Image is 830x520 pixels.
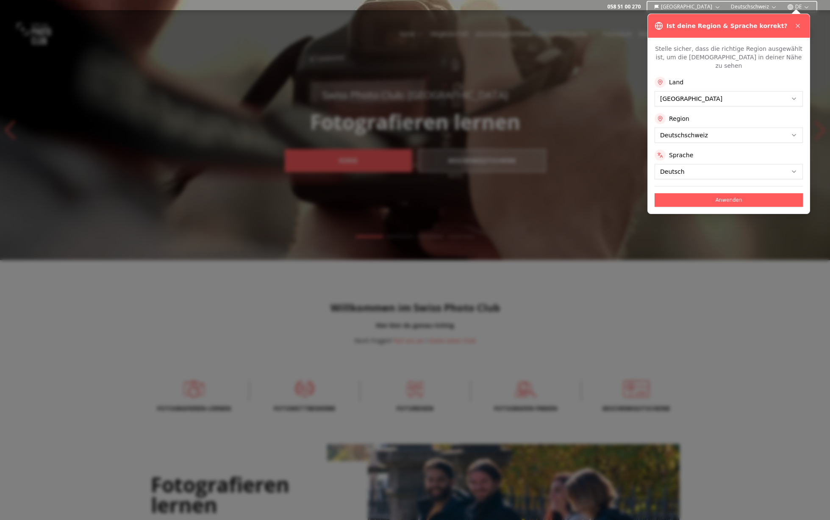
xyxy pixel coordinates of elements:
[669,78,683,86] label: Land
[655,44,803,70] p: Stelle sicher, dass die richtige Region ausgewählt ist, um die [DEMOGRAPHIC_DATA] in deiner Nähe ...
[607,3,641,10] a: 058 51 00 270
[655,193,803,207] button: Anwenden
[651,2,724,12] button: [GEOGRAPHIC_DATA]
[669,151,693,159] label: Sprache
[784,2,813,12] button: DE
[666,22,787,30] h3: Ist deine Region & Sprache korrekt?
[669,114,689,123] label: Region
[727,2,780,12] button: Deutschschweiz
